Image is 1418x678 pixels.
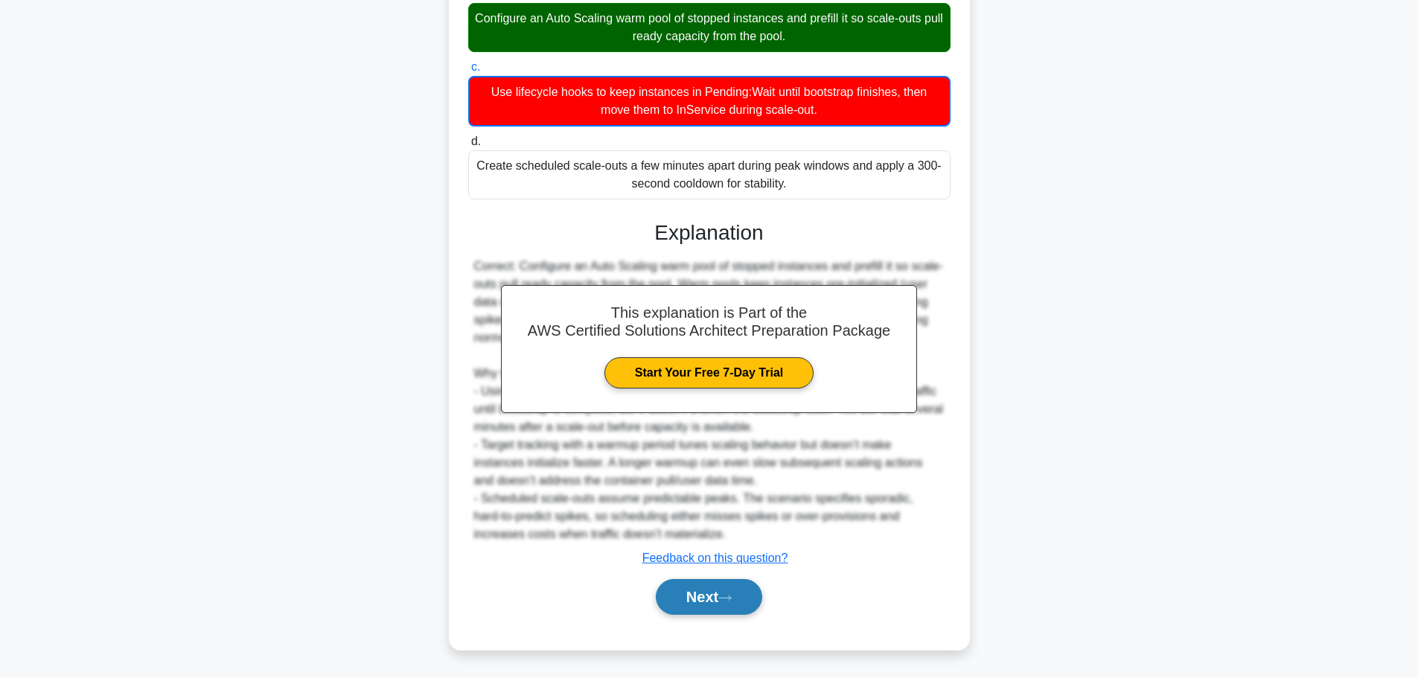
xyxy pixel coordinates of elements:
[471,60,480,73] span: c.
[468,3,951,52] div: Configure an Auto Scaling warm pool of stopped instances and prefill it so scale-outs pull ready ...
[468,150,951,199] div: Create scheduled scale-outs a few minutes apart during peak windows and apply a 300-second cooldo...
[604,357,814,388] a: Start Your Free 7-Day Trial
[477,220,942,246] h3: Explanation
[656,579,762,615] button: Next
[471,135,481,147] span: d.
[468,76,951,127] div: Use lifecycle hooks to keep instances in Pending:Wait until bootstrap finishes, then move them to...
[642,551,788,564] a: Feedback on this question?
[474,258,945,543] div: Correct: Configure an Auto Scaling warm pool of stopped instances and prefill it so scale-outs pu...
